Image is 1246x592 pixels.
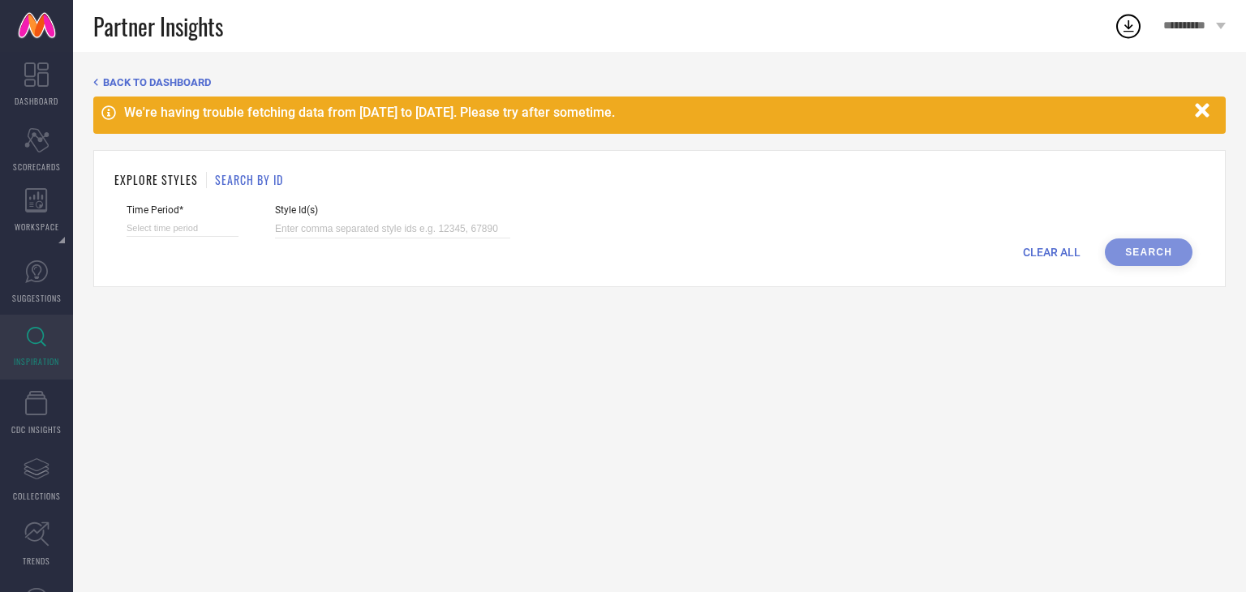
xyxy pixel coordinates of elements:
[127,220,238,237] input: Select time period
[127,204,238,216] span: Time Period*
[13,161,61,173] span: SCORECARDS
[13,490,61,502] span: COLLECTIONS
[14,355,59,367] span: INSPIRATION
[11,423,62,435] span: CDC INSIGHTS
[215,171,283,188] h1: SEARCH BY ID
[275,220,510,238] input: Enter comma separated style ids e.g. 12345, 67890
[114,171,198,188] h1: EXPLORE STYLES
[12,292,62,304] span: SUGGESTIONS
[1023,246,1081,259] span: CLEAR ALL
[23,555,50,567] span: TRENDS
[93,76,1226,88] div: Back TO Dashboard
[275,204,510,216] span: Style Id(s)
[93,10,223,43] span: Partner Insights
[124,105,1187,120] div: We're having trouble fetching data from [DATE] to [DATE]. Please try after sometime.
[15,221,59,233] span: WORKSPACE
[103,76,211,88] span: BACK TO DASHBOARD
[1114,11,1143,41] div: Open download list
[15,95,58,107] span: DASHBOARD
